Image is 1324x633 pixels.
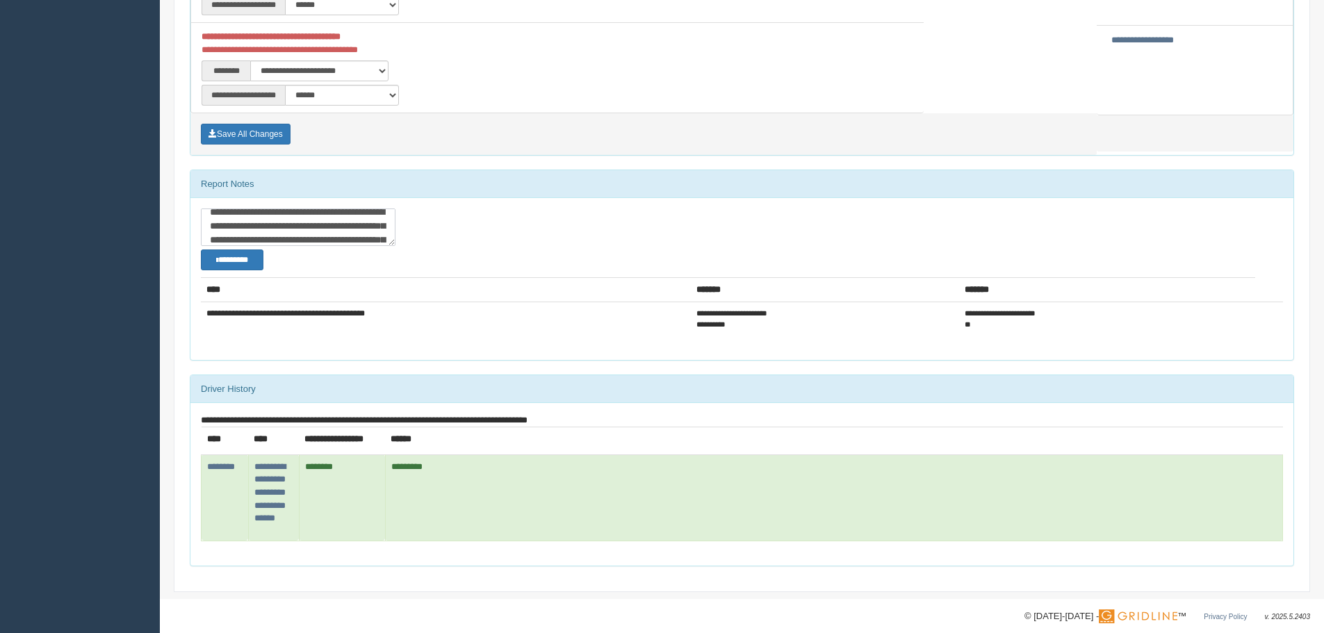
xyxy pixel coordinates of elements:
div: Driver History [190,375,1293,403]
button: Save [201,124,291,145]
img: Gridline [1099,609,1177,623]
span: v. 2025.5.2403 [1265,613,1310,620]
div: © [DATE]-[DATE] - ™ [1024,609,1310,624]
div: Report Notes [190,170,1293,198]
a: Privacy Policy [1204,613,1247,620]
button: Change Filter Options [201,249,263,270]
